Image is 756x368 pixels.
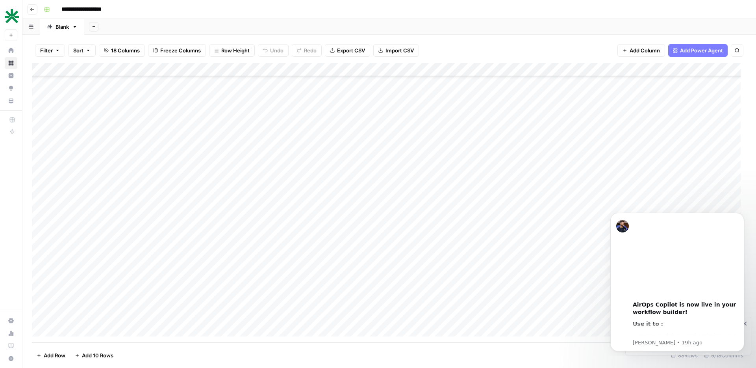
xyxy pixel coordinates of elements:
[630,46,660,54] span: Add Column
[270,46,283,54] span: Undo
[5,9,19,23] img: vault Logo
[68,44,96,57] button: Sort
[373,44,419,57] button: Import CSV
[617,44,665,57] button: Add Column
[680,46,723,54] span: Add Power Agent
[258,44,289,57] button: Undo
[337,46,365,54] span: Export CSV
[111,46,140,54] span: 18 Columns
[5,69,17,82] a: Insights
[82,351,113,359] span: Add 10 Rows
[32,349,70,362] button: Add Row
[5,44,17,57] a: Home
[5,352,17,365] button: Help + Support
[5,6,17,26] button: Workspace: vault
[598,206,756,356] iframe: Intercom notifications message
[325,44,370,57] button: Export CSV
[304,46,317,54] span: Redo
[5,314,17,327] a: Settings
[385,46,414,54] span: Import CSV
[40,46,53,54] span: Filter
[668,44,728,57] button: Add Power Agent
[40,19,84,35] a: Blank
[5,82,17,95] a: Opportunities
[148,44,206,57] button: Freeze Columns
[5,57,17,69] a: Browse
[70,349,118,362] button: Add 10 Rows
[292,44,322,57] button: Redo
[73,46,83,54] span: Sort
[35,44,65,57] button: Filter
[221,46,250,54] span: Row Height
[99,44,145,57] button: 18 Columns
[209,44,255,57] button: Row Height
[5,327,17,340] a: Usage
[44,351,65,359] span: Add Row
[160,46,201,54] span: Freeze Columns
[5,95,17,107] a: Your Data
[56,23,69,31] div: Blank
[5,340,17,352] a: Learning Hub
